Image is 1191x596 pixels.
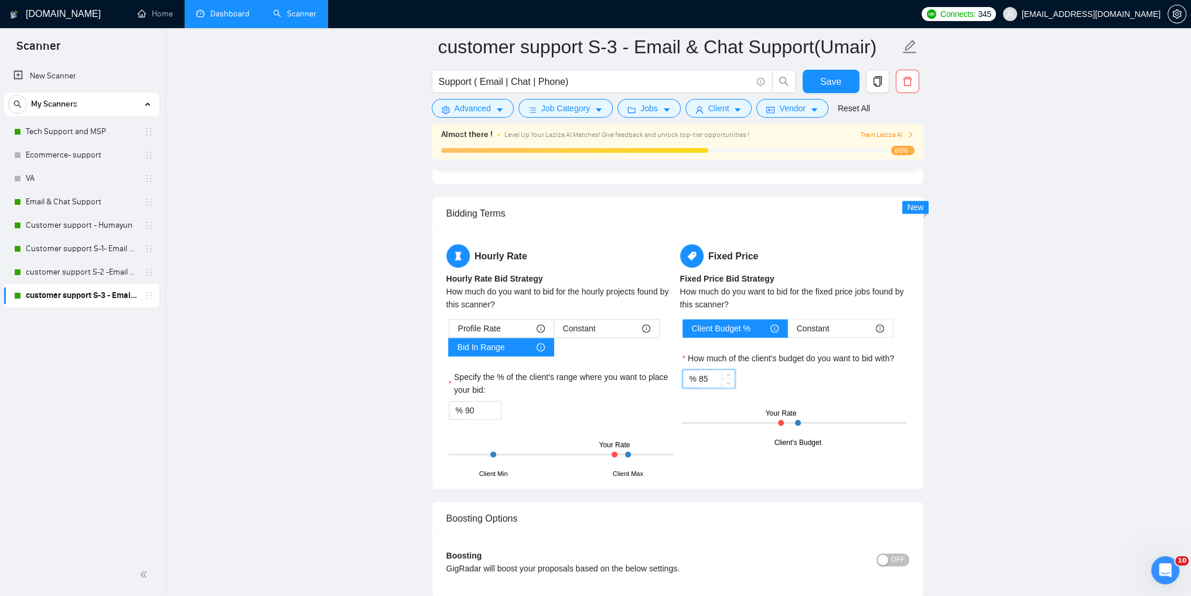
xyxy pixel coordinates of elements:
button: barsJob Categorycaret-down [518,99,613,118]
button: copy [866,70,889,93]
a: dashboardDashboard [196,9,250,19]
span: holder [144,244,153,254]
input: Specify the % of the client's range where you want to place your bid: [465,402,501,419]
input: Scanner name... [438,32,900,61]
div: Boosting Options [446,502,909,535]
a: customer support S-2 -Email & Chat Support (Bulla) [26,261,137,284]
span: delete [896,76,919,87]
span: up [725,371,732,378]
span: Decrease Value [722,379,735,388]
img: logo [10,5,18,24]
span: Profile Rate [458,320,501,337]
span: holder [144,127,153,136]
span: setting [1168,9,1186,19]
button: Train Laziza AI [860,129,914,141]
span: Constant [797,320,830,337]
button: search [8,95,27,114]
a: customer support S-3 - Email & Chat Support(Umair) [26,284,137,307]
span: hourglass [446,244,470,268]
b: Hourly Rate Bid Strategy [446,274,543,283]
span: Level Up Your Laziza AI Matches! Give feedback and unlock top-tier opportunities ! [504,131,749,139]
span: caret-down [663,105,671,114]
span: caret-down [496,105,504,114]
span: right [907,131,914,138]
img: upwork-logo.png [927,9,936,19]
span: Save [820,74,841,89]
span: caret-down [810,105,818,114]
span: info-circle [876,324,884,333]
span: 10 [1175,556,1189,566]
input: Search Freelance Jobs... [439,74,752,89]
span: info-circle [537,324,545,333]
span: search [773,76,795,87]
span: Client Budget % [692,320,750,337]
a: setting [1168,9,1186,19]
h5: Fixed Price [680,244,909,268]
span: down [725,380,732,387]
span: caret-down [733,105,742,114]
span: Almost there ! [441,128,493,141]
div: Your Rate [599,440,630,451]
span: My Scanners [31,93,77,116]
button: setting [1168,5,1186,23]
span: Constant [563,320,596,337]
label: Specify the % of the client's range where you want to place your bid: [449,371,673,396]
b: Fixed Price Bid Strategy [680,274,774,283]
span: tag [680,244,704,268]
span: caret-down [595,105,603,114]
span: holder [144,291,153,300]
button: idcardVendorcaret-down [756,99,828,118]
span: copy [866,76,889,87]
span: search [9,100,26,108]
button: delete [896,70,919,93]
label: How much of the client's budget do you want to bid with? [682,352,895,365]
span: holder [144,174,153,183]
span: Scanner [7,37,70,62]
div: How much do you want to bid for the fixed price jobs found by this scanner? [680,285,909,311]
div: Bidding Terms [446,197,909,230]
button: search [772,70,796,93]
span: holder [144,221,153,230]
div: GigRadar will boost your proposals based on the below settings. [446,562,794,575]
span: user [695,105,704,114]
div: Your Rate [766,408,797,419]
b: Boosting [446,551,482,560]
a: Ecommerce- support [26,143,137,167]
a: searchScanner [273,9,316,19]
button: folderJobscaret-down [617,99,681,118]
button: userClientcaret-down [685,99,752,118]
a: Customer support - Humayun [26,214,137,237]
span: Job Category [541,102,590,115]
span: 60% [891,146,914,155]
span: 345 [978,8,991,20]
a: Reset All [838,102,870,115]
a: Email & Chat Support [26,190,137,214]
h5: Hourly Rate [446,244,675,268]
a: VA [26,167,137,190]
span: user [1006,10,1014,18]
span: edit [902,39,917,54]
div: Client Min [479,469,508,479]
span: Connects: [940,8,975,20]
div: Client Max [613,469,643,479]
button: Save [803,70,859,93]
span: Increase Value [722,370,735,379]
a: New Scanner [13,64,150,88]
span: folder [627,105,636,114]
span: Vendor [779,102,805,115]
span: holder [144,197,153,207]
li: New Scanner [4,64,159,88]
span: double-left [139,568,151,580]
a: homeHome [138,9,173,19]
span: info-circle [642,324,650,333]
a: Customer support S-1- Email & Chat Support [26,237,137,261]
span: info-circle [537,343,545,351]
span: info-circle [770,324,779,333]
span: idcard [766,105,774,114]
span: holder [144,268,153,277]
span: Bid In Range [458,338,505,356]
div: Client's Budget [774,437,821,448]
span: setting [442,105,450,114]
span: info-circle [757,78,765,85]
